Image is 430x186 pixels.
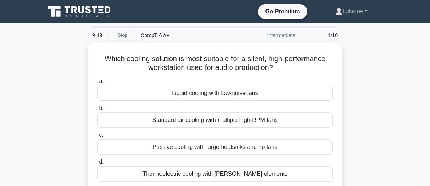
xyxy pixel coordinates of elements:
[99,132,103,138] span: c.
[300,28,342,43] div: 1/10
[99,78,104,84] span: a.
[109,31,136,40] a: Stop
[136,28,236,43] div: CompTIA A+
[318,4,385,19] a: Ejikeme
[97,139,333,155] div: Passive cooling with large heatsinks and no fans
[97,54,333,72] h5: Which cooling solution is most suitable for a silent, high-performance workstation used for audio...
[97,112,333,128] div: Standard air cooling with multiple high-RPM fans
[97,86,333,101] div: Liquid cooling with low-noise fans
[97,166,333,182] div: Thermoelectric cooling with [PERSON_NAME] elements
[88,28,109,43] div: 9:49
[99,159,104,165] span: d.
[236,28,300,43] div: Intermediate
[261,7,304,16] a: Go Premium
[99,105,104,111] span: b.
